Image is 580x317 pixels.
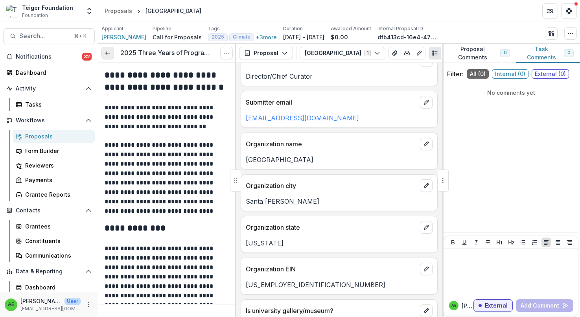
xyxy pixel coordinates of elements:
button: Open Activity [3,82,95,95]
div: Proposals [25,132,88,140]
p: [US_STATE] [246,238,433,248]
button: Edit as form [413,47,425,59]
div: Andrea Escobedo [8,302,14,307]
p: [US_EMPLOYER_IDENTIFICATION_NUMBER] [246,280,433,289]
a: Dashboard [3,66,95,79]
div: Communications [25,251,88,260]
span: Data & Reporting [16,268,82,275]
a: Tasks [13,98,95,111]
button: Ordered List [530,238,539,247]
div: Payments [25,176,88,184]
p: Call for Proposals [153,33,202,41]
a: Dashboard [13,281,95,294]
p: Internal Proposal ID [377,25,423,32]
p: Organization name [246,139,417,149]
span: Internal ( 0 ) [492,69,528,79]
div: Grantee Reports [25,190,88,199]
button: Plaintext view [429,47,441,59]
span: 32 [82,53,92,61]
div: Andrea Escobedo [451,304,457,308]
a: [PERSON_NAME] [101,33,146,41]
button: Open entity switcher [84,3,95,19]
h3: 2025 Three Years of Programming Review Rubric [120,49,214,57]
p: Applicant [101,25,123,32]
button: Get Help [561,3,577,19]
button: Open Contacts [3,204,95,217]
p: User [64,298,81,305]
a: Grantee Reports [13,188,95,201]
button: Task Comments [516,44,580,63]
button: Proposal [239,47,293,59]
button: edit [420,221,433,234]
button: Proposal Comments [442,44,516,63]
button: Open Data & Reporting [3,265,95,278]
a: Payments [13,173,95,186]
span: External ( 0 ) [532,69,569,79]
button: Open Workflows [3,114,95,127]
p: Submitter email [246,98,417,107]
p: Organization EIN [246,264,417,274]
p: Awarded Amount [331,25,371,32]
span: All ( 0 ) [467,69,489,79]
div: Form Builder [25,147,88,155]
button: External [473,299,513,312]
button: Bold [448,238,458,247]
p: [GEOGRAPHIC_DATA] [246,155,433,164]
button: PDF view [441,47,453,59]
span: Contacts [16,207,82,214]
p: Pipeline [153,25,171,32]
p: Organization city [246,181,417,190]
p: Santa [PERSON_NAME] [246,197,433,206]
button: Italicize [471,238,481,247]
span: Activity [16,85,82,92]
p: Filter: [447,69,464,79]
button: Strike [483,238,493,247]
button: Underline [460,238,469,247]
div: ⌘ + K [72,32,88,41]
p: [PERSON_NAME] [20,297,61,305]
button: Add Comment [516,299,573,312]
a: Communications [13,249,95,262]
span: Workflows [16,117,82,124]
span: Search... [19,32,69,40]
button: edit [420,138,433,150]
button: Partners [542,3,558,19]
img: Teiger Foundation [6,5,19,17]
button: Align Center [553,238,563,247]
button: More [84,300,93,310]
a: Constituents [13,234,95,247]
a: Form Builder [13,144,95,157]
span: Foundation [22,12,48,19]
span: Climate [233,34,250,40]
div: Proposals [105,7,132,15]
button: Options [220,47,233,59]
p: Tags [208,25,220,32]
span: Notifications [16,53,82,60]
p: [DATE] - [DATE] [283,33,324,41]
button: View Attached Files [389,47,401,59]
button: Search... [3,28,95,44]
span: 0 [567,50,570,55]
button: edit [420,263,433,275]
a: [EMAIL_ADDRESS][DOMAIN_NAME] [246,114,359,122]
button: Align Left [541,238,551,247]
div: [GEOGRAPHIC_DATA] [145,7,201,15]
p: External [485,302,508,309]
p: $0.00 [331,33,348,41]
div: Dashboard [25,283,88,291]
button: Align Right [565,238,574,247]
p: Is university gallery/museum? [246,306,417,315]
button: [GEOGRAPHIC_DATA]1 [300,47,385,59]
p: dfb413cd-16e4-4788-9fd4-3b4eb70bbef4 [377,33,436,41]
button: Notifications32 [3,50,95,63]
button: edit [420,96,433,109]
p: [PERSON_NAME] [462,302,473,310]
button: Bullet List [518,238,528,247]
a: Grantees [13,220,95,233]
button: edit [420,304,433,317]
span: 2025 [212,34,224,40]
div: Grantees [25,222,88,230]
a: Proposals [101,5,135,17]
button: +3more [256,34,277,41]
